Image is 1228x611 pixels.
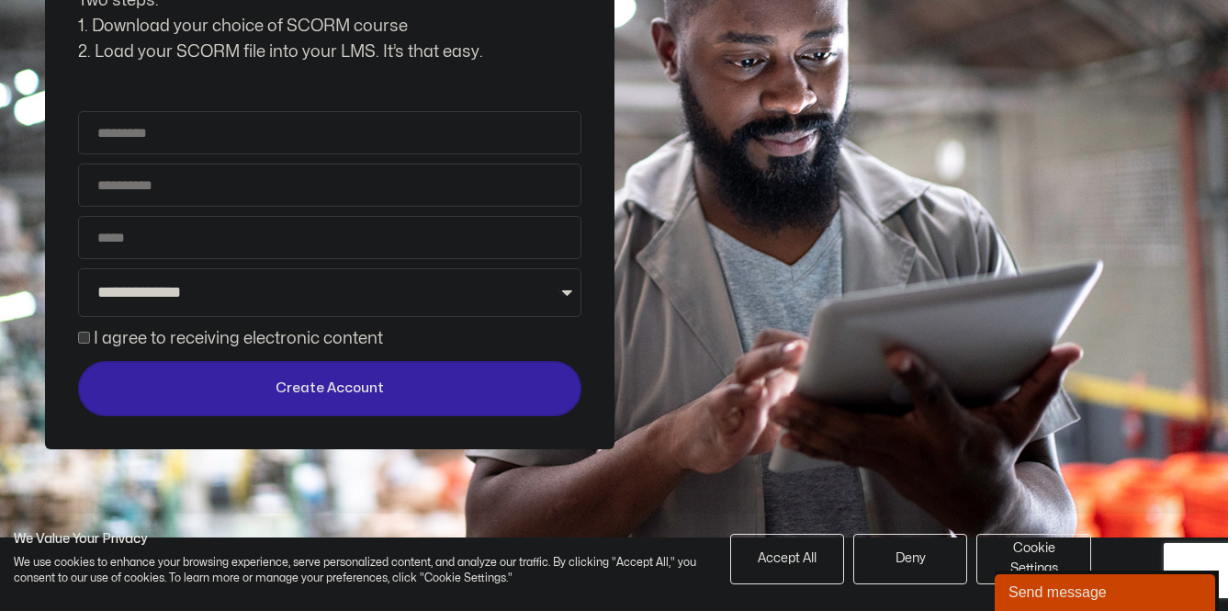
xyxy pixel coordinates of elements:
button: Create Account [78,361,581,416]
div: 2. Load your SCORM file into your LMS. It’s that easy. [78,40,581,65]
iframe: chat widget [995,571,1219,611]
span: Cookie Settings [988,538,1078,580]
p: We use cookies to enhance your browsing experience, serve personalized content, and analyze our t... [14,555,703,586]
button: Accept all cookies [730,534,844,584]
span: Deny [896,549,926,569]
h2: We Value Your Privacy [14,531,703,548]
div: 1. Download your choice of SCORM course [78,14,581,40]
button: Adjust cookie preferences [976,534,1090,584]
label: I agree to receiving electronic content [94,331,383,346]
span: Create Account [276,378,384,400]
span: Accept All [758,549,817,569]
button: Deny all cookies [853,534,967,584]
